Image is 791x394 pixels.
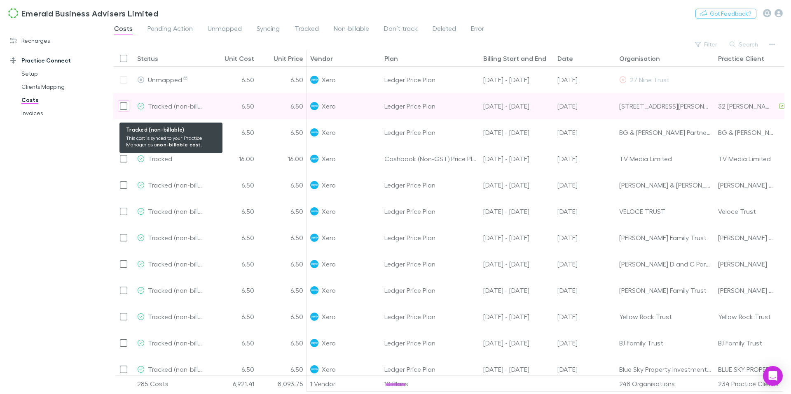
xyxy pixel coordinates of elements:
span: Deleted [433,24,456,35]
div: 6.50 [208,356,257,382]
div: 6.50 [257,67,307,93]
div: Ledger Price Plan [381,172,480,198]
div: Cashbook (Non-GST) Price Plan [381,146,480,172]
div: 07 Sep 2025 [554,251,616,277]
span: Tracked (non-billable) [148,181,213,189]
div: 6.50 [208,93,257,119]
div: 07 Sep 2025 [554,198,616,225]
div: 07 Sep - 06 Oct 25 [480,198,554,225]
span: Tracked (non-billable) [148,260,213,268]
button: Search [725,39,763,49]
div: TV Media Limited [718,146,771,172]
img: Xero's Logo [310,207,318,216]
img: Xero's Logo [310,155,318,163]
div: Veloce Trust [718,198,756,224]
span: Tracked (non-billable) [148,286,213,294]
div: Unit Cost [225,54,254,63]
div: 248 Organisations [616,375,715,392]
span: Unmapped [208,24,242,35]
img: Emerald Business Advisers Limited's Logo [8,8,18,18]
img: Xero's Logo [310,234,318,242]
div: 6.50 [257,251,307,277]
div: 07 Sep - 06 Oct 25 [480,93,554,119]
div: 6.50 [257,93,307,119]
span: Syncing [257,24,280,35]
div: Ledger Price Plan [381,93,480,119]
span: Non-billable [334,24,369,35]
div: 6.50 [208,198,257,225]
div: 07 Sep 2025 [554,304,616,330]
div: 07 Sep - 06 Oct 25 [480,119,554,146]
div: 10 Plans [381,375,480,392]
div: 07 Sep - 06 Oct 25 [480,172,554,198]
div: Ledger Price Plan [381,304,480,330]
span: Tracked (non-billable) [148,313,213,320]
div: 07 Sep - 06 Oct 25 [480,225,554,251]
img: Xero's Logo [310,102,318,110]
img: Xero's Logo [310,76,318,84]
span: Tracked (non-billable) [148,102,213,110]
div: BJ Family Trust [718,330,762,356]
div: 6.50 [208,304,257,330]
button: Got Feedback? [695,9,756,19]
div: 07 Sep - 06 Oct 25 [480,146,554,172]
span: Xero [322,225,335,250]
div: Billing Start and End [483,54,546,63]
div: [PERSON_NAME] D and C Partnership [619,251,711,277]
div: 07 Sep 2025 [554,146,616,172]
a: Invoices [13,107,105,120]
div: Ledger Price Plan [381,225,480,251]
div: BG & [PERSON_NAME] Partnership [718,119,775,145]
div: 07 Sep - 06 Oct 25 [480,251,554,277]
div: 07 Sep - 06 Oct 25 [480,304,554,330]
div: [PERSON_NAME] Family Trust [619,225,711,250]
span: Xero [322,356,335,382]
div: Yellow Rock Trust [718,304,771,329]
div: Plan [384,54,398,63]
a: Practice Connect [2,54,105,67]
div: 234 Practice Clients [715,375,789,392]
div: Ledger Price Plan [381,277,480,304]
span: Pending Action [147,24,193,35]
div: Ledger Price Plan [381,356,480,382]
div: 6.50 [208,225,257,251]
span: Xero [322,304,335,329]
div: Ledger Price Plan [381,67,480,93]
div: [PERSON_NAME] [718,251,767,277]
img: Xero's Logo [310,313,318,321]
div: Ledger Price Plan [381,198,480,225]
div: 6.50 [257,356,307,382]
span: Tracked [148,155,172,162]
a: Setup [13,67,105,80]
div: VELOCE TRUST [619,198,711,224]
span: Xero [322,172,335,198]
div: Ledger Price Plan [381,330,480,356]
div: [STREET_ADDRESS][PERSON_NAME] Limited [619,93,711,119]
div: 07 Sep - 06 Oct 25 [480,356,554,382]
span: Xero [322,146,335,172]
div: Unit Price [274,54,303,63]
div: 6.50 [208,277,257,304]
div: Status [137,54,158,63]
img: Xero's Logo [310,286,318,294]
div: 16.00 [208,146,257,172]
span: Costs [114,24,133,35]
div: 07 Sep - 06 Oct 25 [480,277,554,304]
span: Unmapped [148,76,189,83]
div: [PERSON_NAME] & [PERSON_NAME] [619,172,711,198]
span: Xero [322,277,335,303]
div: Ledger Price Plan [381,119,480,146]
div: Yellow Rock Trust [619,304,711,329]
div: 07 Sep 2025 [554,172,616,198]
div: BJ Family Trust [619,330,711,356]
div: 07 Sep 2025 [554,119,616,146]
div: Blue Sky Property Investments Ltd [619,356,711,382]
div: Practice Client [718,54,764,63]
div: 6.50 [257,330,307,356]
a: Costs [13,93,105,107]
div: [PERSON_NAME] Family Trust [718,225,775,250]
div: 6,921.41 [208,375,257,392]
span: Tracked (non-billable) [148,207,213,215]
div: 6.50 [257,277,307,304]
div: 07 Sep 2025 [554,225,616,251]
